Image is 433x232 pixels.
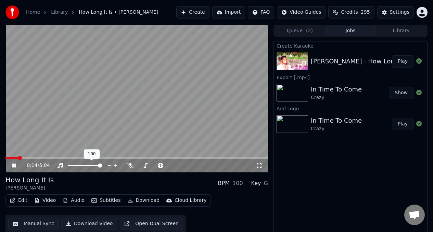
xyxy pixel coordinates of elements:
button: Download [125,196,162,205]
div: Crazy [311,94,362,101]
button: Open Dual Screen [120,218,183,230]
div: BPM [218,179,230,187]
button: Video [31,196,59,205]
div: Crazy [311,125,362,132]
div: G [264,179,268,187]
div: 100 [232,179,243,187]
div: [PERSON_NAME] [5,185,54,192]
div: 100 [84,149,100,159]
button: Audio [60,196,87,205]
nav: breadcrumb [26,9,158,16]
button: Download Video [61,218,117,230]
button: Queue [275,26,325,36]
div: In Time To Come [311,116,362,125]
button: Subtitles [89,196,123,205]
button: Play [392,118,413,130]
button: Settings [377,6,414,19]
button: Video Guides [277,6,326,19]
img: youka [5,5,19,19]
button: Jobs [325,26,376,36]
div: Settings [390,9,409,16]
div: Key [251,179,261,187]
a: Library [51,9,68,16]
span: 5:04 [39,162,50,169]
div: In Time To Come [311,85,362,94]
span: Credits [341,9,358,16]
div: / [27,162,43,169]
button: Manual Sync [8,218,59,230]
button: FAQ [248,6,274,19]
span: How Long It Is • [PERSON_NAME] [79,9,158,16]
button: Play [392,55,413,68]
div: Export [.mp4] [274,73,427,81]
span: 295 [361,9,370,16]
div: Cloud Library [175,197,206,204]
div: [PERSON_NAME] - How Long It Is [311,57,412,66]
button: Show [389,87,413,99]
a: Open chat [404,205,425,225]
div: Create Karaoke [274,41,427,50]
span: ( 2 ) [306,27,313,34]
button: Import [212,6,245,19]
span: 0:14 [27,162,37,169]
div: Add Logo [274,104,427,112]
button: Edit [7,196,30,205]
a: Home [26,9,40,16]
div: How Long It Is [5,175,54,185]
button: Credits295 [328,6,374,19]
button: Create [176,6,209,19]
button: Library [376,26,426,36]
